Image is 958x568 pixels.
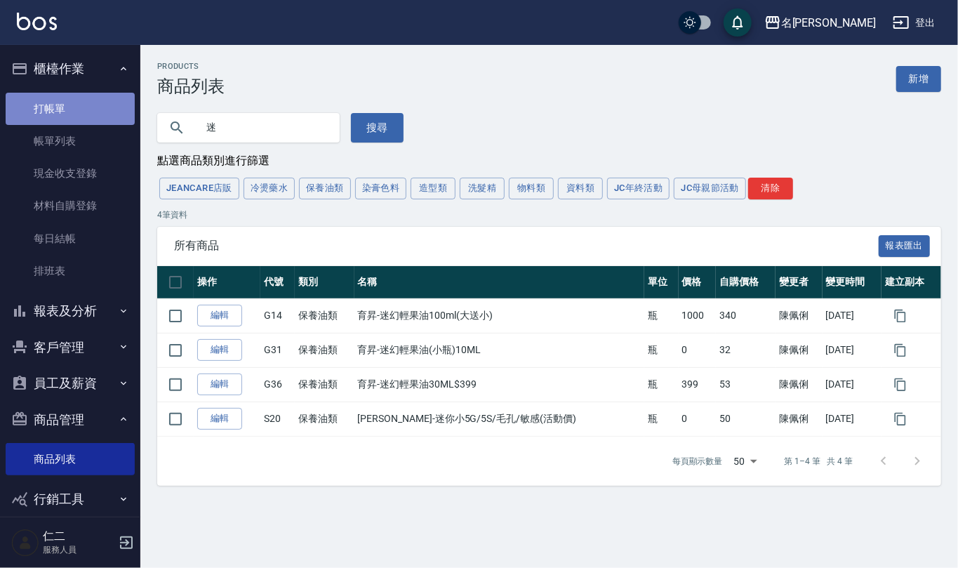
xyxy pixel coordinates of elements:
p: 服務人員 [43,543,114,556]
button: 染膏色料 [355,178,407,199]
td: 陳佩俐 [776,402,823,436]
td: G36 [260,367,295,402]
th: 單位 [644,266,679,299]
p: 每頁顯示數量 [672,455,723,468]
button: 洗髮精 [460,178,505,199]
td: 32 [716,333,776,367]
h5: 仁二 [43,529,114,543]
p: 4 筆資料 [157,209,941,221]
a: 編輯 [197,374,242,395]
button: 員工及薪資 [6,365,135,402]
td: 保養油類 [295,298,354,333]
th: 自購價格 [716,266,776,299]
button: 報表及分析 [6,293,135,329]
td: 0 [679,402,717,436]
td: 育昇-迷幻輕果油(小瓶)10ML [354,333,644,367]
td: 保養油類 [295,367,354,402]
span: 所有商品 [174,239,879,253]
button: JeanCare店販 [159,178,239,199]
a: 報表匯出 [879,239,931,252]
td: 育昇-迷幻輕果油30ML$399 [354,367,644,402]
h2: Products [157,62,225,71]
td: G31 [260,333,295,367]
a: 每日結帳 [6,223,135,255]
button: 造型類 [411,178,455,199]
td: S20 [260,402,295,436]
a: 編輯 [197,408,242,430]
td: 53 [716,367,776,402]
th: 變更時間 [823,266,882,299]
td: 育昇-迷幻輕果油100ml(大送小) [354,298,644,333]
th: 操作 [194,266,260,299]
button: 名[PERSON_NAME] [759,8,882,37]
a: 編輯 [197,305,242,326]
a: 編輯 [197,339,242,361]
td: 399 [679,367,717,402]
div: 50 [729,442,762,480]
th: 價格 [679,266,717,299]
td: 陳佩俐 [776,298,823,333]
td: [DATE] [823,402,882,436]
td: 瓶 [644,333,679,367]
td: 保養油類 [295,333,354,367]
a: 新增 [896,66,941,92]
button: JC母親節活動 [674,178,746,199]
td: 0 [679,333,717,367]
img: Logo [17,13,57,30]
button: 清除 [748,178,793,199]
td: 50 [716,402,776,436]
td: 瓶 [644,402,679,436]
button: 登出 [887,10,941,36]
h3: 商品列表 [157,77,225,96]
td: 陳佩俐 [776,333,823,367]
td: G14 [260,298,295,333]
a: 材料自購登錄 [6,190,135,222]
a: 商品列表 [6,443,135,475]
button: JC年終活動 [607,178,670,199]
button: 商品管理 [6,402,135,438]
a: 帳單列表 [6,125,135,157]
div: 名[PERSON_NAME] [781,14,876,32]
button: 保養油類 [299,178,351,199]
button: 報表匯出 [879,235,931,257]
td: 保養油類 [295,402,354,436]
td: 瓶 [644,367,679,402]
div: 點選商品類別進行篩選 [157,154,941,169]
td: 瓶 [644,298,679,333]
button: save [724,8,752,37]
button: 客戶管理 [6,329,135,366]
button: 行銷工具 [6,481,135,517]
button: 櫃檯作業 [6,51,135,87]
td: 陳佩俐 [776,367,823,402]
td: [DATE] [823,298,882,333]
button: 資料類 [558,178,603,199]
th: 名稱 [354,266,644,299]
a: 現金收支登錄 [6,157,135,190]
button: 搜尋 [351,113,404,143]
td: 1000 [679,298,717,333]
button: 冷燙藥水 [244,178,295,199]
th: 變更者 [776,266,823,299]
a: 排班表 [6,255,135,287]
th: 類別 [295,266,354,299]
p: 第 1–4 筆 共 4 筆 [785,455,853,468]
th: 建立副本 [882,266,941,299]
input: 搜尋關鍵字 [197,109,328,147]
a: 打帳單 [6,93,135,125]
img: Person [11,529,39,557]
button: 物料類 [509,178,554,199]
td: [DATE] [823,367,882,402]
th: 代號 [260,266,295,299]
td: [PERSON_NAME]-迷你小5G/5S/毛孔/敏感(活動價) [354,402,644,436]
td: [DATE] [823,333,882,367]
td: 340 [716,298,776,333]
